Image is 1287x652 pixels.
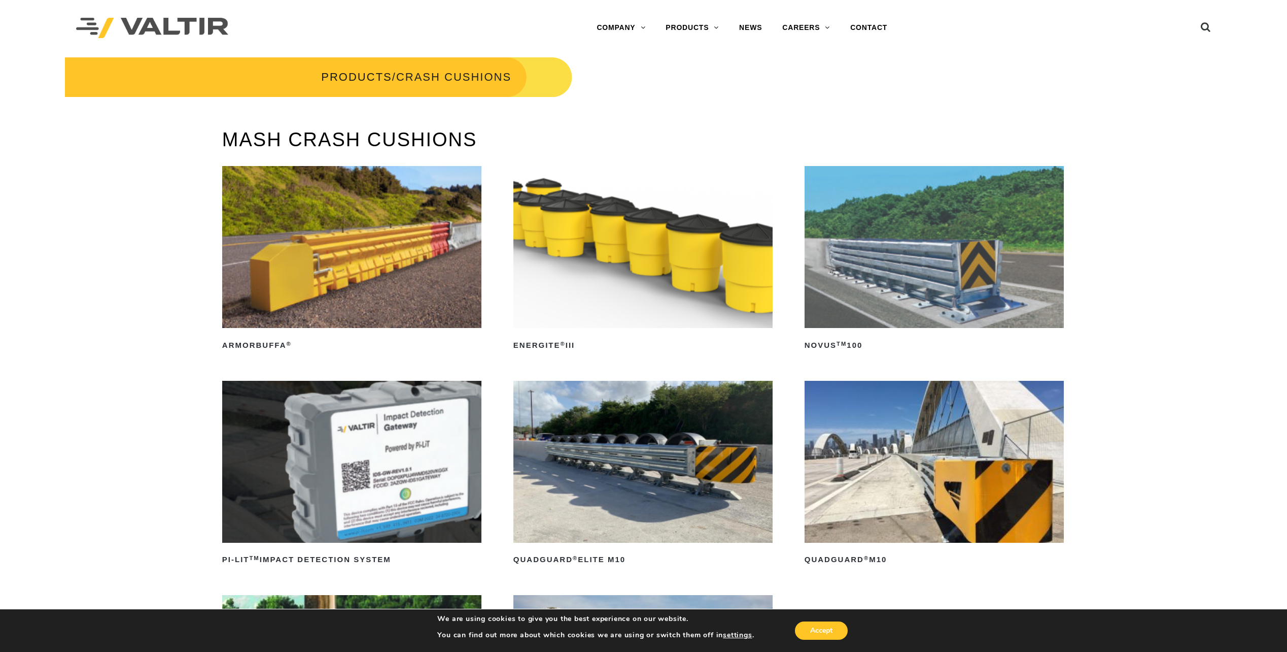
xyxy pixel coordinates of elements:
a: QuadGuard®Elite M10 [513,381,773,568]
h2: ArmorBuffa [222,337,481,353]
a: MASH CRASH CUSHIONS [222,129,477,150]
a: PRODUCTS [321,71,392,83]
p: We are using cookies to give you the best experience on our website. [437,614,754,624]
h2: QuadGuard Elite M10 [513,552,773,568]
img: Valtir [76,18,228,39]
a: QuadGuard®M10 [805,381,1064,568]
a: ArmorBuffa® [222,166,481,353]
a: ENERGITE®III [513,166,773,353]
a: NOVUSTM100 [805,166,1064,353]
h2: QuadGuard M10 [805,552,1064,568]
sup: ® [560,341,565,347]
p: You can find out more about which cookies we are using or switch them off in . [437,631,754,640]
a: NEWS [729,18,772,38]
button: settings [723,631,752,640]
a: CONTACT [840,18,897,38]
a: COMPANY [586,18,655,38]
h2: ENERGITE III [513,337,773,353]
sup: ® [864,555,869,561]
button: Accept [795,622,848,640]
sup: TM [250,555,260,561]
a: CAREERS [772,18,840,38]
h2: NOVUS 100 [805,337,1064,353]
a: PI-LITTMImpact Detection System [222,381,481,568]
span: CRASH CUSHIONS [396,71,511,83]
a: PRODUCTS [655,18,729,38]
sup: ® [573,555,578,561]
h2: PI-LIT Impact Detection System [222,552,481,568]
sup: ® [286,341,291,347]
sup: TM [837,341,847,347]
